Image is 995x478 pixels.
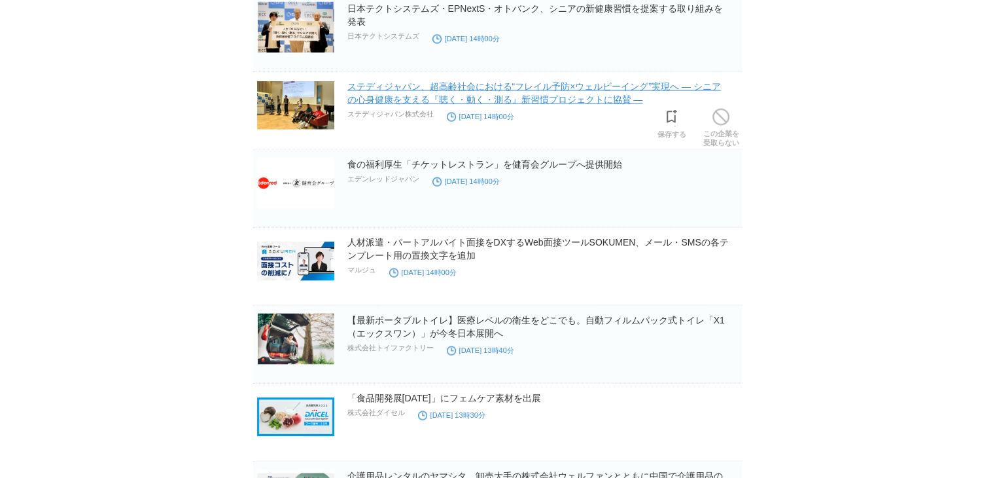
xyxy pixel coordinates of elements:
[257,2,334,53] img: 45502-21-2c31f1e2ddae988d35b38a05848324f0-1600x1069.png
[257,392,334,443] img: 35577-206-17590c4599ec5306b8290c714c286a11-3063x1537.jpg
[418,411,485,419] time: [DATE] 13時30分
[257,236,334,287] img: 14777-533-90f0893697729478281b3e1763123828-1600x800.png
[447,113,514,120] time: [DATE] 14時00分
[347,393,541,403] a: 「食品開発展[DATE]」にフェムケア素材を出展
[257,80,334,131] img: 44477-81-1f5ec11f9f1ee70de9a2537310422616-1920x1200.png
[432,177,500,185] time: [DATE] 14時00分
[347,109,434,119] p: ステディジャパン株式会社
[347,237,729,261] a: 人材派遣・パートアルバイト面接をDXするWeb面接ツールSOKUMEN、メール・SMSの各テンプレート用の置換文字を追加
[347,81,721,105] a: ステディジャパン、超高齢社会における“フレイル予防×ウェルビーイング”実現へ ― シニアの心身健康を支える『聴く・動く・測る』新習慣プロジェクトに協賛 ―
[447,346,514,354] time: [DATE] 13時40分
[257,158,334,209] img: 56034-83-446d55cbc22d41a3799288c4208fc1a0-1920x321.png
[347,3,724,27] a: 日本テクトシステムズ・EPNextS・オトバンク、シニアの新健康習慣を提案する取り組みを発表
[432,35,500,43] time: [DATE] 14時00分
[347,315,725,339] a: 【最新ポータブルトイレ】医療レベルの衛生をどこでも。自動フィルムパック式トイレ「X1（エックスワン）」が今冬日本展開へ
[347,408,405,418] p: 株式会社ダイセル
[347,343,434,353] p: 株式会社トイファクトリー
[703,105,739,147] a: この企業を受取らない
[347,31,419,41] p: 日本テクトシステムズ
[657,106,686,139] a: 保存する
[347,265,376,275] p: マルジュ
[347,174,419,184] p: エデンレッドジャパン
[347,159,622,170] a: 食の福利厚生「チケットレストラン」を健育会グループへ提供開始
[389,268,457,276] time: [DATE] 14時00分
[257,314,334,365] img: 107958-70-d956623cd5d6574b386dce6b420216f8-3000x2003.jpg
